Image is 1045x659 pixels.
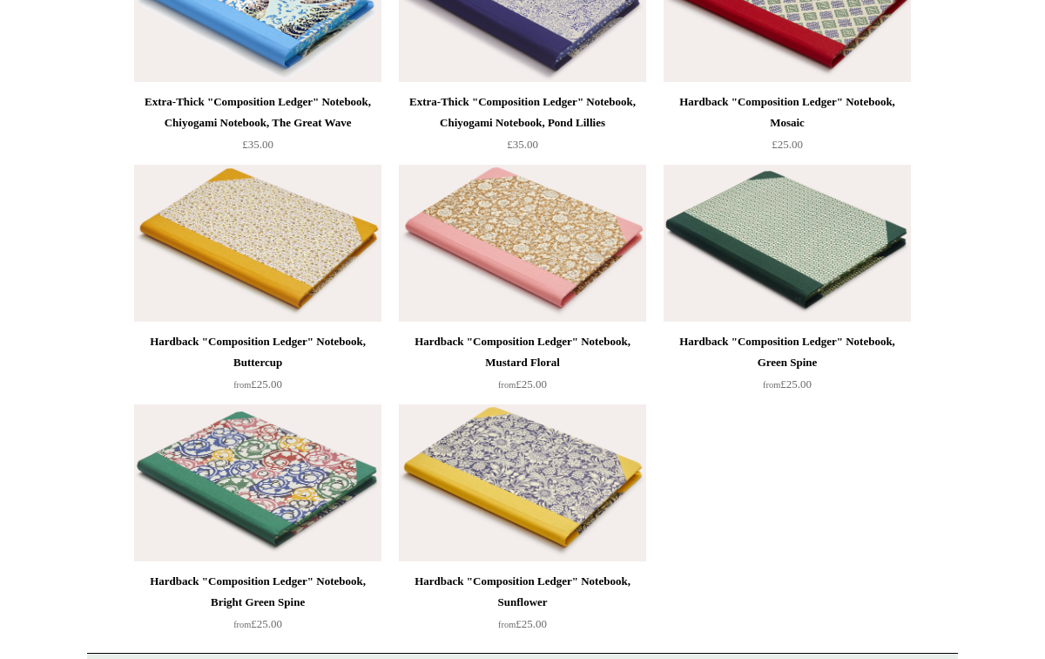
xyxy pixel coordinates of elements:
img: Hardback "Composition Ledger" Notebook, Bright Green Spine [134,404,381,561]
div: Hardback "Composition Ledger" Notebook, Sunflower [403,571,642,613]
span: from [498,380,516,390]
a: Hardback "Composition Ledger" Notebook, Buttercup from£25.00 [134,331,381,403]
a: Hardback "Composition Ledger" Notebook, Bright Green Spine from£25.00 [134,571,381,642]
div: Hardback "Composition Ledger" Notebook, Bright Green Spine [138,571,377,613]
div: Hardback "Composition Ledger" Notebook, Mosaic [668,92,907,133]
img: Hardback "Composition Ledger" Notebook, Green Spine [664,165,911,322]
a: Hardback "Composition Ledger" Notebook, Buttercup Hardback "Composition Ledger" Notebook, Buttercup [134,165,381,322]
a: Hardback "Composition Ledger" Notebook, Sunflower from£25.00 [399,571,646,642]
span: £25.00 [233,377,282,391]
span: from [233,380,251,390]
img: Hardback "Composition Ledger" Notebook, Buttercup [134,165,381,322]
span: from [233,620,251,629]
div: Extra-Thick "Composition Ledger" Notebook, Chiyogami Notebook, The Great Wave [138,92,377,133]
img: Hardback "Composition Ledger" Notebook, Sunflower [399,404,646,561]
a: Hardback "Composition Ledger" Notebook, Bright Green Spine Hardback "Composition Ledger" Notebook... [134,404,381,561]
span: £25.00 [233,617,282,630]
span: £25.00 [498,617,547,630]
div: Hardback "Composition Ledger" Notebook, Green Spine [668,331,907,373]
span: £35.00 [242,138,273,151]
span: £25.00 [498,377,547,391]
span: £25.00 [763,377,812,391]
a: Extra-Thick "Composition Ledger" Notebook, Chiyogami Notebook, The Great Wave £35.00 [134,92,381,163]
a: Hardback "Composition Ledger" Notebook, Green Spine from£25.00 [664,331,911,403]
div: Hardback "Composition Ledger" Notebook, Mustard Floral [403,331,642,373]
span: from [763,380,780,390]
div: Hardback "Composition Ledger" Notebook, Buttercup [138,331,377,373]
a: Extra-Thick "Composition Ledger" Notebook, Chiyogami Notebook, Pond Lillies £35.00 [399,92,646,163]
a: Hardback "Composition Ledger" Notebook, Sunflower Hardback "Composition Ledger" Notebook, Sunflower [399,404,646,561]
a: Hardback "Composition Ledger" Notebook, Green Spine Hardback "Composition Ledger" Notebook, Green... [664,165,911,322]
a: Hardback "Composition Ledger" Notebook, Mustard Floral from£25.00 [399,331,646,403]
a: Hardback "Composition Ledger" Notebook, Mustard Floral Hardback "Composition Ledger" Notebook, Mu... [399,165,646,322]
span: from [498,620,516,629]
div: Extra-Thick "Composition Ledger" Notebook, Chiyogami Notebook, Pond Lillies [403,92,642,133]
img: Hardback "Composition Ledger" Notebook, Mustard Floral [399,165,646,322]
span: £25.00 [772,138,803,151]
a: Hardback "Composition Ledger" Notebook, Mosaic £25.00 [664,92,911,163]
span: £35.00 [507,138,538,151]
